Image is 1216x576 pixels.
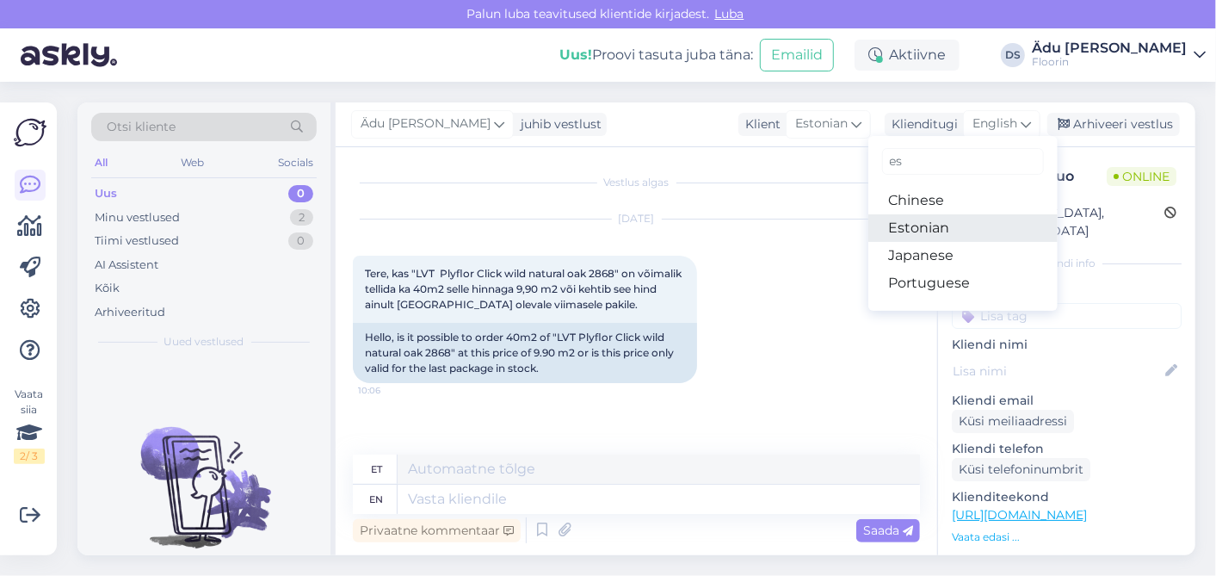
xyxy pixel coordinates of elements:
a: Japanese [868,242,1058,269]
span: Saada [863,523,913,538]
div: Küsi meiliaadressi [952,410,1074,433]
div: AI Assistent [95,257,158,274]
div: Proovi tasuta juba täna: [559,45,753,65]
span: Luba [710,6,750,22]
span: Estonian [795,115,848,133]
span: Tere, kas "LVT Plyflor Click wild natural oak 2868" on võimalik tellida ka 40m2 selle hinnaga 9,9... [365,267,684,311]
span: Uued vestlused [164,334,244,350]
p: Vaata edasi ... [952,530,1182,545]
div: Vestlus algas [353,175,920,190]
p: Kliendi tag'id [952,282,1182,300]
span: Ädu [PERSON_NAME] [361,115,491,133]
div: All [91,152,111,174]
span: Otsi kliente [107,118,176,136]
div: Ädu [PERSON_NAME] [1032,41,1187,55]
p: Kliendi nimi [952,336,1182,354]
a: Portuguese [868,269,1058,297]
div: Arhiveeri vestlus [1047,113,1180,136]
div: et [371,455,382,484]
span: Online [1107,167,1176,186]
p: Kliendi email [952,392,1182,410]
p: Klienditeekond [952,488,1182,506]
input: Lisa tag [952,303,1182,329]
a: [URL][DOMAIN_NAME] [952,507,1087,523]
input: Lisa nimi [953,362,1162,381]
span: 10:06 [358,384,423,397]
div: [GEOGRAPHIC_DATA], [GEOGRAPHIC_DATA] [957,204,1164,240]
div: Uus [95,185,117,202]
p: Kliendi telefon [952,440,1182,458]
b: Uus! [559,46,592,63]
div: Arhiveeritud [95,304,165,321]
span: English [972,115,1017,133]
div: Aktiivne [855,40,960,71]
div: Hello, is it possible to order 40m2 of "LVT Plyflor Click wild natural oak 2868" at this price of... [353,323,697,383]
div: Privaatne kommentaar [353,519,521,542]
div: Vaata siia [14,387,45,464]
img: Askly Logo [14,116,46,149]
input: Kirjuta, millist tag'i otsid [882,148,1044,175]
div: Küsi telefoninumbrit [952,458,1090,481]
a: Estonian [868,214,1058,242]
p: Operatsioonisüsteem [952,552,1182,570]
div: 0 [288,232,313,250]
div: Floorin [1032,55,1187,69]
div: 2 / 3 [14,449,45,464]
div: Socials [275,152,317,174]
div: en [370,485,384,514]
div: Klient [738,115,781,133]
img: No chats [77,396,330,551]
button: Emailid [760,39,834,71]
div: Kliendi info [952,256,1182,271]
div: Tiimi vestlused [95,232,179,250]
div: 2 [290,209,313,226]
div: Klienditugi [885,115,958,133]
div: 0 [288,185,313,202]
div: [DATE] [353,211,920,226]
div: Kõik [95,280,120,297]
div: juhib vestlust [514,115,602,133]
div: Web [178,152,208,174]
a: Chinese [868,187,1058,214]
a: Ädu [PERSON_NAME]Floorin [1032,41,1206,69]
div: Minu vestlused [95,209,180,226]
div: DS [1001,43,1025,67]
